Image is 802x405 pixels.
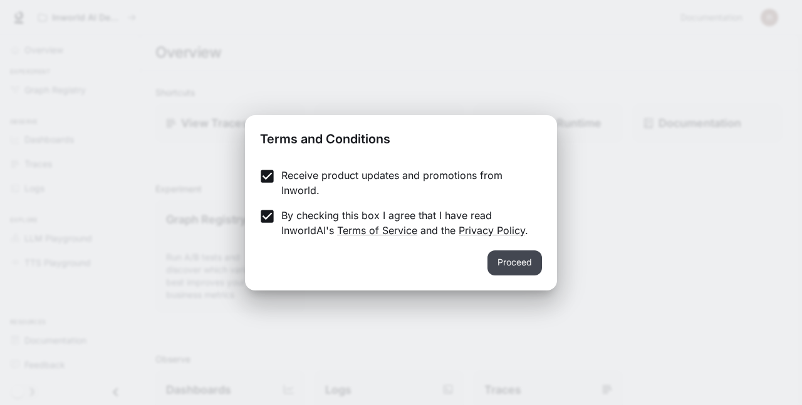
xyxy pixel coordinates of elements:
h2: Terms and Conditions [245,115,557,158]
a: Privacy Policy [459,224,525,237]
button: Proceed [487,250,542,275]
p: By checking this box I agree that I have read InworldAI's and the . [281,208,532,238]
a: Terms of Service [337,224,417,237]
p: Receive product updates and promotions from Inworld. [281,168,532,198]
